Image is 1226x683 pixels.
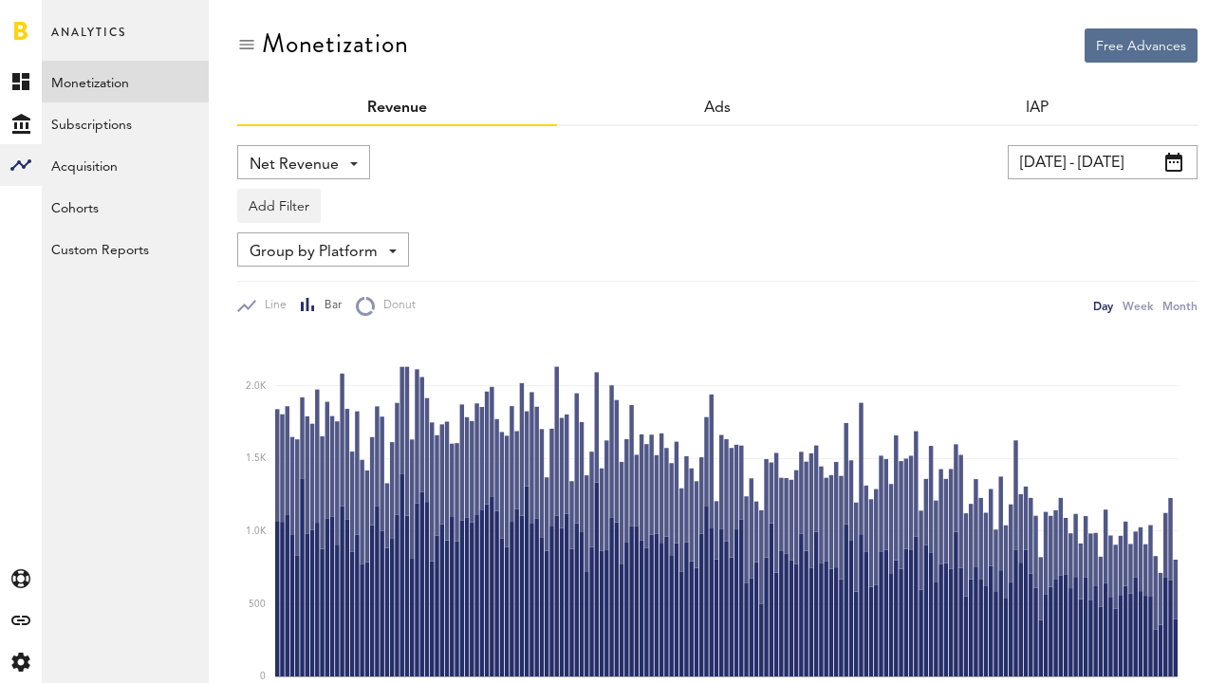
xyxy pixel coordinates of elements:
a: Acquisition [42,144,209,186]
a: Custom Reports [42,228,209,269]
button: Add Filter [237,189,321,223]
a: Ads [704,101,731,116]
span: Net Revenue [250,149,339,181]
a: Cohorts [42,186,209,228]
span: Analytics [51,21,126,61]
text: 0 [260,672,266,681]
iframe: Opens a widget where you can find more information [1078,626,1207,674]
div: Monetization [262,28,409,59]
div: Day [1093,296,1113,316]
a: Revenue [367,101,427,116]
text: 1.0K [246,526,267,536]
span: Bar [316,298,342,314]
text: 500 [249,600,266,609]
div: Month [1162,296,1198,316]
text: 1.5K [246,454,267,464]
a: IAP [1026,101,1049,116]
div: Week [1123,296,1153,316]
a: Monetization [42,61,209,102]
span: Line [256,298,287,314]
button: Free Advances [1085,28,1198,63]
span: Group by Platform [250,236,378,268]
span: Donut [375,298,416,314]
text: 2.0K [246,381,267,391]
a: Subscriptions [42,102,209,144]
